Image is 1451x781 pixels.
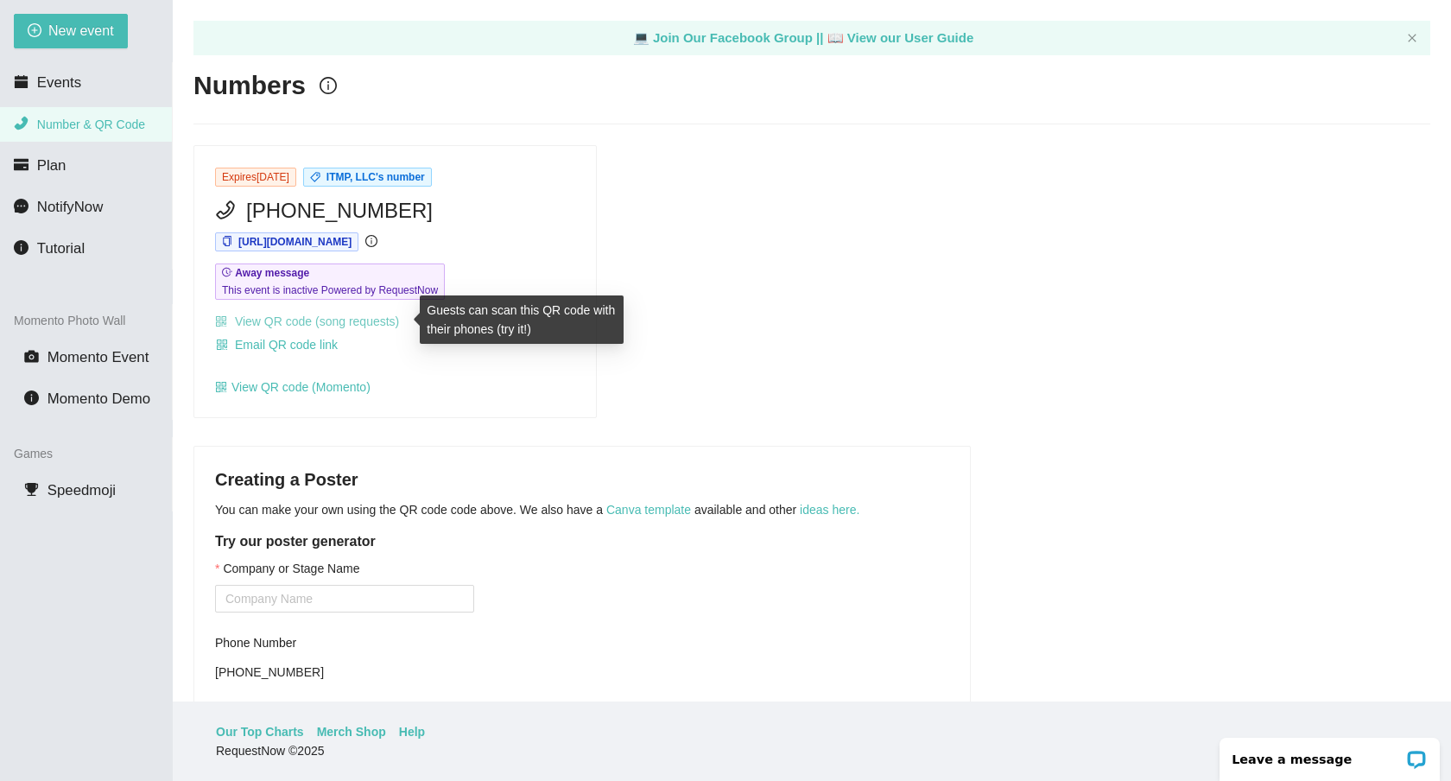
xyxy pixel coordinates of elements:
[606,503,691,517] a: Canva template
[1407,33,1417,43] span: close
[216,339,228,352] span: qrcode
[326,171,425,183] span: ITMP, LLC's number
[37,117,145,131] span: Number & QR Code
[320,77,337,94] span: info-circle
[215,314,399,328] a: qrcode View QR code (song requests)
[215,380,371,394] a: qrcodeView QR code (Momento)
[222,267,232,277] span: field-time
[222,282,438,299] span: This event is inactive Powered by RequestNow
[215,633,474,652] div: Phone Number
[365,235,377,247] span: info-circle
[216,741,1403,760] div: RequestNow © 2025
[1208,727,1451,781] iframe: LiveChat chat widget
[37,74,81,91] span: Events
[633,30,827,45] a: laptop Join Our Facebook Group ||
[216,722,304,741] a: Our Top Charts
[222,236,232,246] span: copy
[215,168,296,187] span: Expires [DATE]
[827,30,974,45] a: laptop View our User Guide
[215,559,359,578] label: Company or Stage Name
[235,267,309,279] b: Away message
[28,23,41,40] span: plus-circle
[48,20,114,41] span: New event
[24,390,39,405] span: info-circle
[14,199,29,213] span: message
[317,722,386,741] a: Merch Shop
[215,331,339,359] button: qrcodeEmail QR code link
[14,157,29,172] span: credit-card
[24,482,39,497] span: trophy
[310,172,320,182] span: tag
[215,659,474,685] div: [PHONE_NUMBER]
[37,240,85,257] span: Tutorial
[215,315,227,327] span: qrcode
[14,240,29,255] span: info-circle
[215,381,227,393] span: qrcode
[399,722,425,741] a: Help
[37,157,67,174] span: Plan
[246,194,433,227] span: [PHONE_NUMBER]
[215,467,949,492] h4: Creating a Poster
[215,531,949,552] h5: Try our poster generator
[14,14,128,48] button: plus-circleNew event
[420,295,624,344] div: Guests can scan this QR code with their phones (try it!)
[48,390,150,407] span: Momento Demo
[48,482,116,498] span: Speedmoji
[800,503,859,517] a: ideas here.
[238,236,352,248] span: [URL][DOMAIN_NAME]
[827,30,844,45] span: laptop
[215,200,236,220] span: phone
[193,68,306,104] h2: Numbers
[235,335,338,354] span: Email QR code link
[633,30,649,45] span: laptop
[14,74,29,89] span: calendar
[24,349,39,364] span: camera
[37,199,103,215] span: NotifyNow
[14,116,29,130] span: phone
[215,585,474,613] input: Company or Stage Name
[1407,33,1417,44] button: close
[215,500,949,519] p: You can make your own using the QR code code above. We also have a available and other
[48,349,149,365] span: Momento Event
